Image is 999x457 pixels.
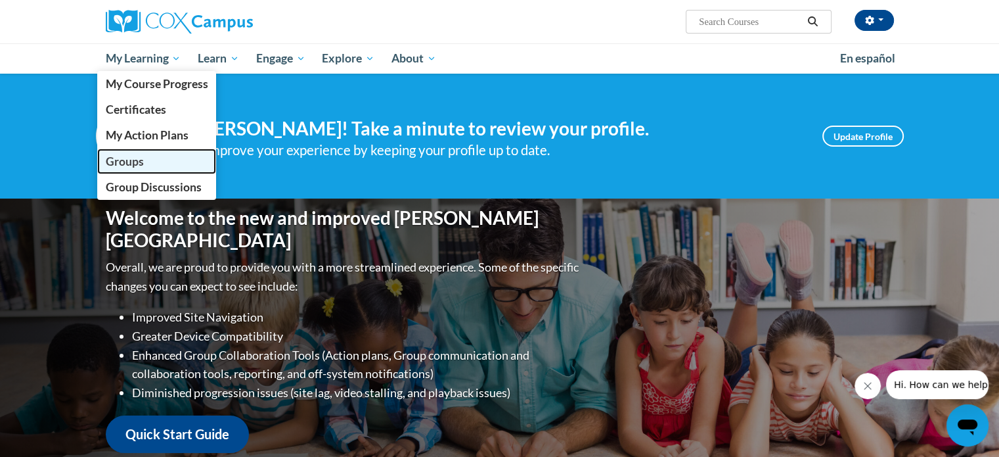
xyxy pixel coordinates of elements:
a: Cox Campus [106,10,355,34]
span: Groups [105,155,143,168]
span: About [391,51,436,66]
h4: Hi [PERSON_NAME]! Take a minute to review your profile. [175,118,803,140]
span: Group Discussions [105,180,201,194]
a: Engage [248,43,314,74]
a: My Course Progress [97,71,217,97]
a: Explore [313,43,383,74]
a: Quick Start Guide [106,416,249,453]
a: Update Profile [822,126,904,147]
iframe: Button to launch messaging window [946,404,988,446]
a: Groups [97,149,217,174]
a: About [383,43,445,74]
img: Profile Image [96,107,155,166]
a: Group Discussions [97,174,217,200]
a: My Action Plans [97,122,217,148]
p: Overall, we are proud to provide you with a more streamlined experience. Some of the specific cha... [106,258,582,296]
span: My Course Progress [105,77,208,91]
a: Learn [189,43,248,74]
span: My Action Plans [105,128,188,142]
a: My Learning [97,43,190,74]
span: Hi. How can we help? [8,9,106,20]
li: Greater Device Compatibility [132,327,582,346]
li: Diminished progression issues (site lag, video stalling, and playback issues) [132,383,582,402]
input: Search Courses [698,14,803,30]
span: My Learning [105,51,181,66]
li: Improved Site Navigation [132,308,582,327]
span: Explore [322,51,374,66]
button: Account Settings [855,10,894,31]
span: Certificates [105,103,166,116]
a: Certificates [97,97,217,122]
span: Learn [198,51,239,66]
button: Search [803,14,822,30]
div: Main menu [86,43,914,74]
a: En español [832,45,904,72]
h1: Welcome to the new and improved [PERSON_NAME][GEOGRAPHIC_DATA] [106,207,582,251]
li: Enhanced Group Collaboration Tools (Action plans, Group communication and collaboration tools, re... [132,346,582,384]
div: Help improve your experience by keeping your profile up to date. [175,139,803,161]
span: En español [840,51,895,65]
iframe: Message from company [886,370,988,399]
span: Engage [256,51,305,66]
iframe: Close message [855,373,881,399]
img: Cox Campus [106,10,253,34]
